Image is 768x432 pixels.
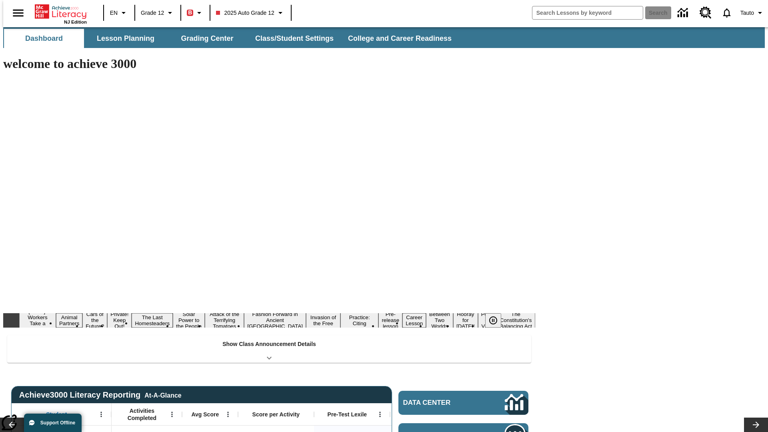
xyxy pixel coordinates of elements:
[7,335,531,363] div: Show Class Announcement Details
[673,2,695,24] a: Data Center
[426,310,453,330] button: Slide 13 Between Two Worlds
[328,411,367,418] span: Pre-Test Lexile
[532,6,643,19] input: search field
[3,27,765,48] div: SubNavbar
[95,408,107,420] button: Open Menu
[106,6,132,20] button: Language: EN, Select a language
[166,408,178,420] button: Open Menu
[216,9,274,17] span: 2025 Auto Grade 12
[402,313,426,328] button: Slide 12 Career Lesson
[144,390,181,399] div: At-A-Glance
[716,2,737,23] a: Notifications
[138,6,178,20] button: Grade: Grade 12, Select a grade
[35,3,87,24] div: Home
[3,56,535,71] h1: welcome to achieve 3000
[184,6,207,20] button: Boost Class color is red. Change class color
[4,29,84,48] button: Dashboard
[107,310,132,330] button: Slide 4 Private! Keep Out!
[167,29,247,48] button: Grading Center
[485,313,509,328] div: Pause
[46,411,67,418] span: Student
[40,420,75,426] span: Support Offline
[86,29,166,48] button: Lesson Planning
[249,29,340,48] button: Class/Student Settings
[19,307,56,334] button: Slide 1 Labor Day: Workers Take a Stand
[740,9,754,17] span: Tauto
[188,8,192,18] span: B
[374,408,386,420] button: Open Menu
[306,307,340,334] button: Slide 9 The Invasion of the Free CD
[340,307,378,334] button: Slide 10 Mixed Practice: Citing Evidence
[478,310,496,330] button: Slide 15 Point of View
[3,29,459,48] div: SubNavbar
[205,310,244,330] button: Slide 7 Attack of the Terrifying Tomatoes
[19,390,182,400] span: Achieve3000 Literacy Reporting
[485,313,501,328] button: Pause
[695,2,716,24] a: Resource Center, Will open in new tab
[141,9,164,17] span: Grade 12
[82,310,107,330] button: Slide 3 Cars of the Future?
[222,340,316,348] p: Show Class Announcement Details
[132,313,173,328] button: Slide 5 The Last Homesteaders
[453,310,478,330] button: Slide 14 Hooray for Constitution Day!
[56,313,82,328] button: Slide 2 Animal Partners
[378,310,402,330] button: Slide 11 Pre-release lesson
[222,408,234,420] button: Open Menu
[35,4,87,20] a: Home
[110,9,118,17] span: EN
[24,414,82,432] button: Support Offline
[173,310,205,330] button: Slide 6 Solar Power to the People
[191,411,219,418] span: Avg Score
[403,399,478,407] span: Data Center
[252,411,300,418] span: Score per Activity
[6,1,30,25] button: Open side menu
[398,391,528,415] a: Data Center
[737,6,768,20] button: Profile/Settings
[64,20,87,24] span: NJ Edition
[342,29,458,48] button: College and Career Readiness
[496,310,535,330] button: Slide 16 The Constitution's Balancing Act
[244,310,306,330] button: Slide 8 Fashion Forward in Ancient Rome
[213,6,288,20] button: Class: 2025 Auto Grade 12, Select your class
[744,418,768,432] button: Lesson carousel, Next
[116,407,168,422] span: Activities Completed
